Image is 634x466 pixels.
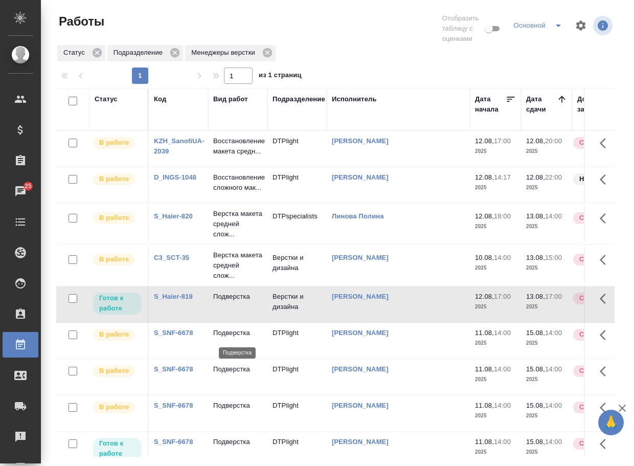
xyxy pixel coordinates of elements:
button: Здесь прячутся важные кнопки [594,131,618,156]
p: Нормальный [579,174,623,184]
p: 17:00 [545,293,562,300]
div: Код [154,94,166,104]
p: 2025 [526,146,567,157]
a: [PERSON_NAME] [332,365,389,373]
span: 25 [18,181,38,191]
p: Верстка макета средней слож... [213,250,262,281]
p: 2025 [475,263,516,273]
p: Срочный [579,293,610,303]
p: Подверстка [213,437,262,447]
p: Срочный [579,329,610,340]
a: [PERSON_NAME] [332,402,389,409]
p: 2025 [475,411,516,421]
p: Верстка макета средней слож... [213,209,262,239]
div: Статус [57,45,105,61]
p: 14:00 [545,438,562,446]
p: 18:00 [494,212,511,220]
a: S_Haier-820 [154,212,193,220]
p: 14:17 [494,173,511,181]
p: 14:00 [494,254,511,261]
p: 15:00 [545,254,562,261]
span: из 1 страниц [259,69,302,84]
button: Здесь прячутся важные кнопки [594,395,618,420]
p: 15.08, [526,402,545,409]
a: [PERSON_NAME] [332,293,389,300]
a: C3_SCT-35 [154,254,189,261]
div: Исполнитель выполняет работу [92,401,143,414]
div: Исполнитель выполняет работу [92,136,143,150]
div: Исполнитель может приступить к работе [92,292,143,316]
p: Подразделение [114,48,166,58]
p: 2025 [475,221,516,232]
a: [PERSON_NAME] [332,438,389,446]
button: Здесь прячутся важные кнопки [594,167,618,192]
p: Подверстка [213,292,262,302]
p: 11.08, [475,402,494,409]
a: Линова Полина [332,212,384,220]
p: 2025 [475,374,516,385]
a: KZH_SanofiUA-2039 [154,137,205,155]
button: Здесь прячутся важные кнопки [594,323,618,347]
p: 2025 [475,338,516,348]
div: Исполнитель может приступить к работе [92,437,143,461]
p: 20:00 [545,137,562,145]
button: Здесь прячутся важные кнопки [594,359,618,384]
p: Срочный [579,402,610,412]
td: DTPlight [267,359,327,395]
p: 14:00 [494,402,511,409]
td: DTPlight [267,323,327,359]
a: S_SNF-6678 [154,365,193,373]
p: В работе [99,329,129,340]
p: Менеджеры верстки [191,48,259,58]
p: 2025 [475,302,516,312]
p: 12.08, [526,137,545,145]
p: 12.08, [475,212,494,220]
span: Посмотреть информацию [593,16,615,35]
div: Доп. статус заказа [577,94,631,115]
p: 2025 [526,263,567,273]
div: split button [511,17,569,34]
p: Срочный [579,366,610,376]
p: 15.08, [526,365,545,373]
p: 14:00 [494,438,511,446]
a: S_SNF-6678 [154,402,193,409]
p: 12.08, [475,173,494,181]
p: 2025 [526,374,567,385]
div: Подразделение [273,94,325,104]
div: Подразделение [107,45,183,61]
p: Срочный [579,138,610,148]
div: Исполнитель выполняет работу [92,172,143,186]
button: Здесь прячутся важные кнопки [594,206,618,231]
p: 11.08, [475,329,494,337]
p: 2025 [526,338,567,348]
div: Исполнитель выполняет работу [92,253,143,267]
a: [PERSON_NAME] [332,329,389,337]
p: В работе [99,138,129,148]
td: Верстки и дизайна [267,286,327,322]
a: S_SNF-6678 [154,329,193,337]
span: Работы [56,13,104,30]
button: Здесь прячутся важные кнопки [594,432,618,456]
p: 2025 [475,447,516,457]
span: 🙏 [602,412,620,433]
p: 12.08, [475,293,494,300]
p: 14:00 [545,329,562,337]
div: Исполнитель [332,94,377,104]
a: 25 [3,179,38,204]
p: Статус [63,48,88,58]
p: 13.08, [526,254,545,261]
a: [PERSON_NAME] [332,173,389,181]
td: Верстки и дизайна [267,248,327,283]
a: S_Haier-819 [154,293,193,300]
a: [PERSON_NAME] [332,137,389,145]
span: Отобразить таблицу с оценками [442,13,483,44]
div: Исполнитель выполняет работу [92,211,143,225]
span: Настроить таблицу [569,13,593,38]
p: В работе [99,402,129,412]
td: DTPlight [267,167,327,203]
div: Менеджеры верстки [185,45,276,61]
button: Здесь прячутся важные кнопки [594,248,618,272]
a: S_SNF-6678 [154,438,193,446]
td: DTPspecialists [267,206,327,242]
p: 11.08, [475,365,494,373]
